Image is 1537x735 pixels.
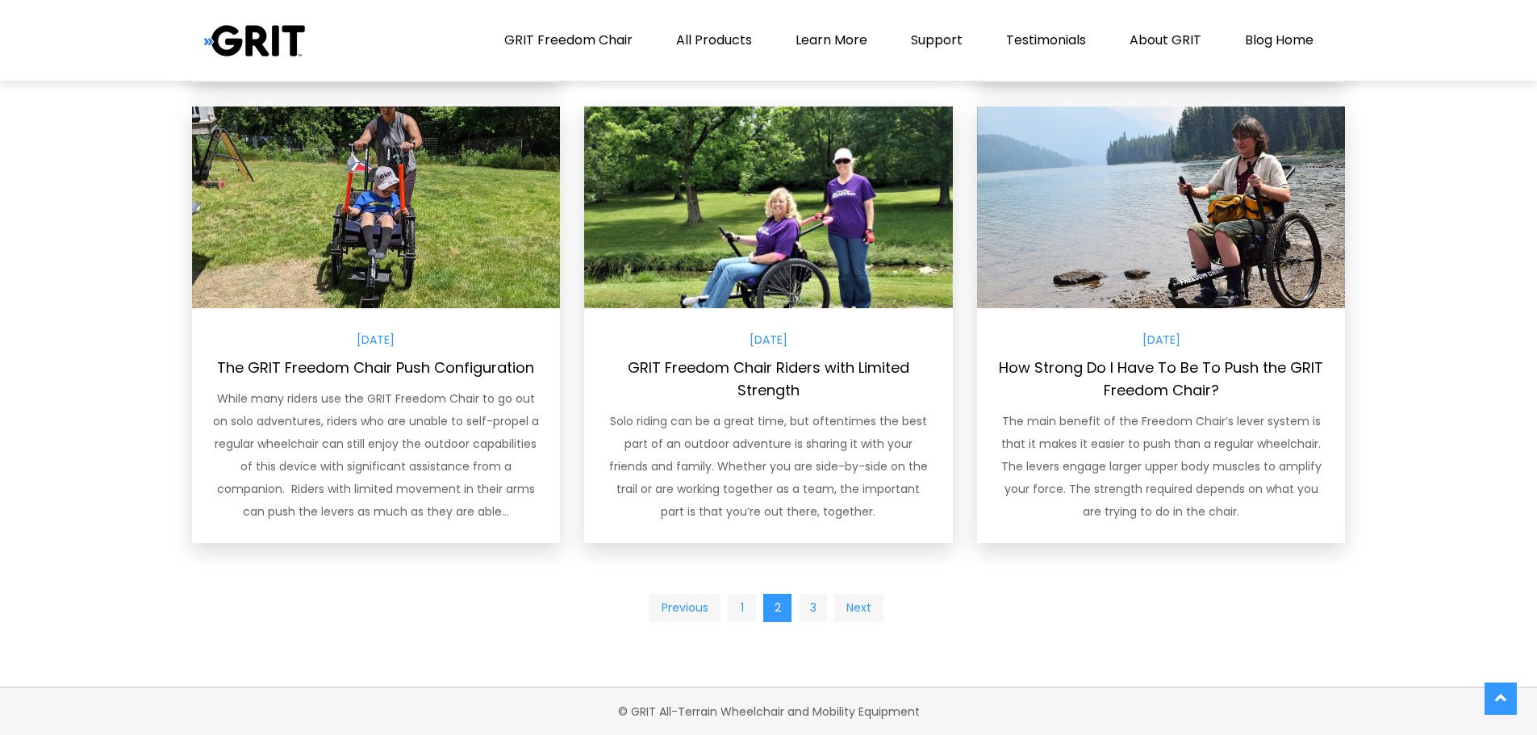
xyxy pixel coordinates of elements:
a: 1 [728,594,756,622]
span: © GRIT All-Terrain Wheelchair and Mobility Equipment [204,700,1334,723]
a: How Strong Do I Have To Be To Push the GRIT Freedom Chair? [999,357,1323,400]
nav: Posts [192,594,1346,622]
a: GRIT Freedom Chair Riders with Limited Strength [628,357,909,400]
a: [DATE] [1142,332,1180,348]
p: While many riders use the GRIT Freedom Chair to go out on solo adventures, riders who are unable ... [212,387,541,523]
a: 3 [799,594,827,622]
p: The main benefit of the Freedom Chair’s lever system is that it makes it easier to push than a re... [997,410,1326,523]
span: 2 [763,594,791,622]
a: Previous [649,594,720,622]
img: Grit Blog [204,24,305,57]
a: Next [834,594,883,622]
a: [DATE] [357,332,395,348]
a: [DATE] [750,332,787,348]
a: The GRIT Freedom Chair Push Configuration [217,357,534,378]
p: Solo riding can be a great time, but oftentimes the best part of an outdoor adventure is sharing ... [604,410,933,523]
